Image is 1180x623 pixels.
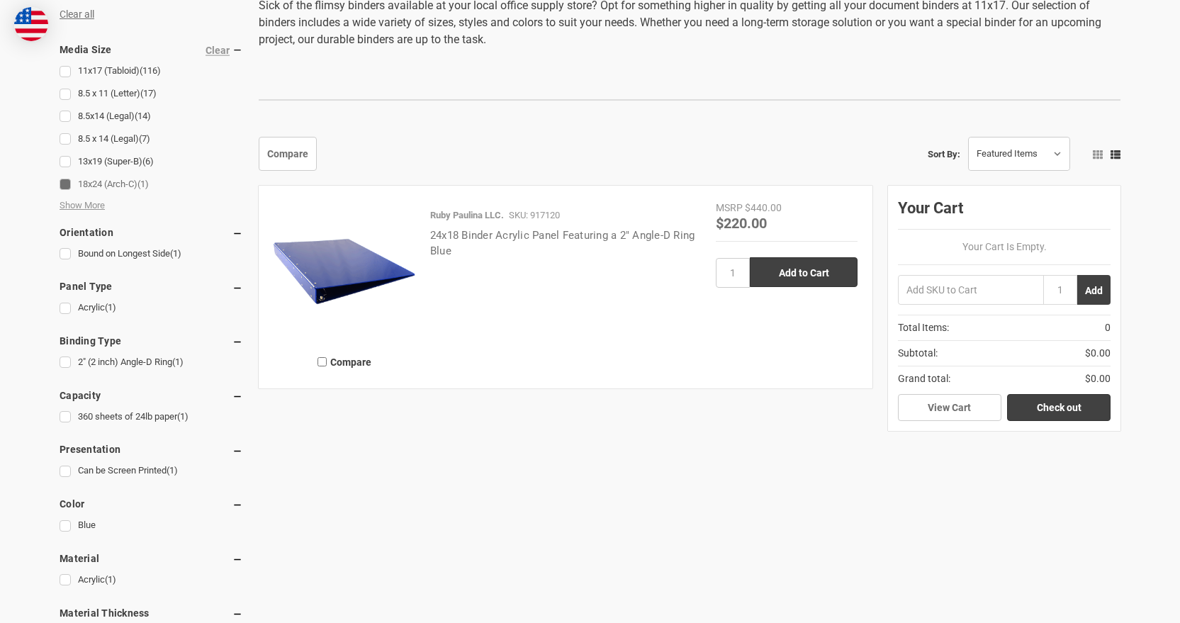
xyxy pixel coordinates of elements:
span: (1) [172,357,184,367]
span: (1) [177,411,189,422]
p: SKU: 917120 [509,208,560,223]
a: 18x24 (Arch-C) [60,175,243,194]
span: Subtotal: [898,346,938,361]
label: Compare [274,350,415,374]
button: Add [1077,275,1111,305]
span: (116) [140,65,161,76]
input: Add to Cart [750,257,858,287]
a: Clear all [60,9,94,20]
h5: Media Size [60,41,243,58]
span: (1) [105,574,116,585]
a: Check out [1007,394,1111,421]
span: Total Items: [898,320,949,335]
input: Add SKU to Cart [898,275,1043,305]
a: 360 sheets of 24lb paper [60,408,243,427]
span: (7) [139,133,150,144]
span: 0 [1105,320,1111,335]
img: 24x18 Binder Acrylic Panel Featuring a 2" Angle-D Ring Blue [274,201,415,342]
span: Grand total: [898,371,950,386]
a: Blue [60,516,243,535]
span: (1) [137,179,149,189]
p: Your Cart Is Empty. [898,240,1111,254]
a: View Cart [898,394,1001,421]
a: 8.5x14 (Legal) [60,107,243,126]
a: 8.5 x 14 (Legal) [60,130,243,149]
span: (1) [105,302,116,313]
div: Your Cart [898,196,1111,230]
a: 13x19 (Super-B) [60,152,243,172]
h5: Panel Type [60,278,243,295]
a: Compare [259,137,317,171]
h5: Presentation [60,441,243,458]
span: $0.00 [1085,371,1111,386]
h5: Capacity [60,387,243,404]
span: $220.00 [716,213,767,232]
a: 8.5 x 11 (Letter) [60,84,243,103]
a: Can be Screen Printed [60,461,243,481]
img: duty and tax information for United States [14,7,48,41]
span: (17) [140,88,157,99]
h5: Material Thickness [60,605,243,622]
h5: Material [60,550,243,567]
a: Clear [206,44,230,57]
h5: Orientation [60,224,243,241]
a: Bound on Longest Side [60,245,243,264]
span: (1) [170,248,181,259]
span: $440.00 [745,202,782,213]
a: 24x18 Binder Acrylic Panel Featuring a 2" Angle-D Ring Blue [430,229,695,258]
label: Sort By: [928,143,960,164]
h5: Binding Type [60,332,243,349]
input: Compare [318,357,327,366]
a: 2" (2 inch) Angle-D Ring [60,353,243,372]
a: Acrylic [60,571,243,590]
p: Ruby Paulina LLC. [430,208,504,223]
div: MSRP [716,201,743,215]
a: 11x17 (Tabloid) [60,62,243,81]
span: (6) [142,156,154,167]
span: (1) [167,465,178,476]
span: $0.00 [1085,346,1111,361]
span: (14) [135,111,151,121]
span: Show More [60,198,105,213]
a: Acrylic [60,298,243,318]
h5: Color [60,495,243,512]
